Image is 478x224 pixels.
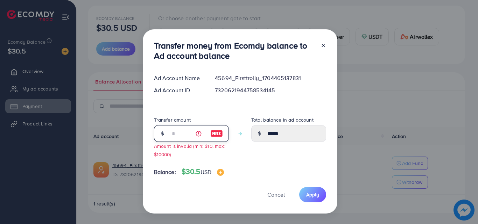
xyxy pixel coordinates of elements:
[182,167,224,176] h4: $30.5
[148,74,210,82] div: Ad Account Name
[259,187,294,202] button: Cancel
[209,74,331,82] div: 45694_Firsttrolly_1704465137831
[299,187,326,202] button: Apply
[154,168,176,176] span: Balance:
[267,191,285,198] span: Cancel
[148,86,210,94] div: Ad Account ID
[209,86,331,94] div: 7320621944758534145
[201,168,211,176] span: USD
[154,116,191,123] label: Transfer amount
[210,129,223,138] img: image
[251,116,314,123] label: Total balance in ad account
[154,41,315,61] h3: Transfer money from Ecomdy balance to Ad account balance
[217,169,224,176] img: image
[306,191,319,198] span: Apply
[154,143,225,157] small: Amount is invalid (min: $10, max: $10000)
